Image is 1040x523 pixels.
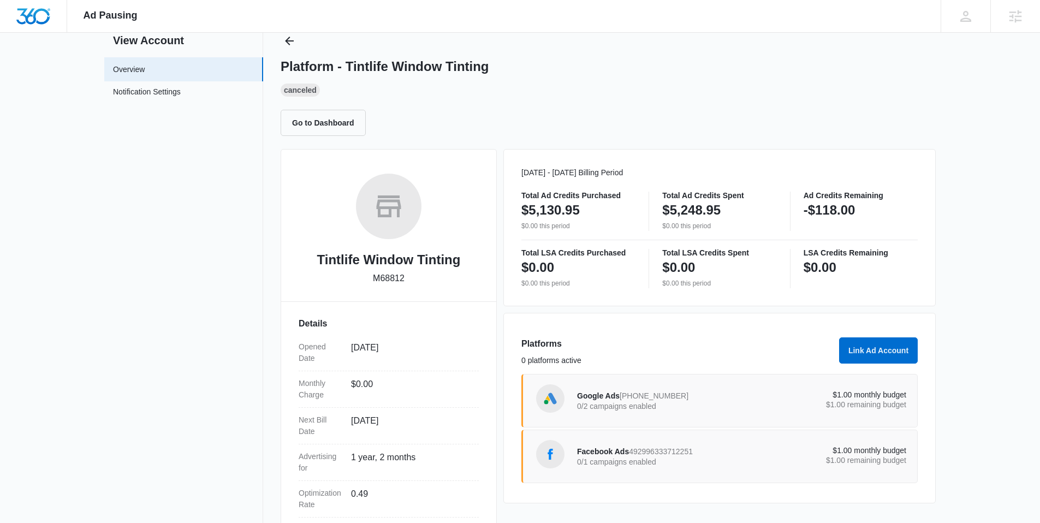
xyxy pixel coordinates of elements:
p: $0.00 this period [521,221,635,231]
a: Overview [113,64,145,75]
h2: Tintlife Window Tinting [317,250,461,270]
p: Total Ad Credits Spent [662,192,776,199]
dd: 1 year, 2 months [351,451,470,474]
p: $1.00 remaining budget [742,456,907,464]
h3: Platforms [521,337,833,350]
dd: 0.49 [351,488,470,510]
button: Back [281,32,298,50]
p: -$118.00 [804,201,855,219]
h1: Platform - Tintlife Window Tinting [281,58,489,75]
p: $5,248.95 [662,201,721,219]
dd: [DATE] [351,414,470,437]
dt: Opened Date [299,341,342,364]
p: 0/2 campaigns enabled [577,402,742,410]
img: Google Ads [542,390,558,407]
dd: $0.00 [351,378,470,401]
p: 0 platforms active [521,355,833,366]
button: Go to Dashboard [281,110,366,136]
p: $5,130.95 [521,201,580,219]
p: Total LSA Credits Spent [662,249,776,257]
a: Facebook AdsFacebook Ads4929963337122510/1 campaigns enabled$1.00 monthly budget$1.00 remaining b... [521,430,918,483]
a: Notification Settings [113,86,181,100]
div: Optimization Rate0.49 [299,481,479,518]
p: Total Ad Credits Purchased [521,192,635,199]
img: Facebook Ads [542,446,558,462]
p: $0.00 [521,259,554,276]
p: $1.00 monthly budget [742,447,907,454]
dt: Monthly Charge [299,378,342,401]
p: $0.00 this period [521,278,635,288]
dt: Next Bill Date [299,414,342,437]
p: 0/1 campaigns enabled [577,458,742,466]
span: 492996333712251 [629,447,693,456]
p: Ad Credits Remaining [804,192,918,199]
div: Next Bill Date[DATE] [299,408,479,444]
span: Google Ads [577,391,620,400]
p: M68812 [373,272,405,285]
p: $0.00 this period [662,278,776,288]
span: Ad Pausing [84,10,138,21]
p: LSA Credits Remaining [804,249,918,257]
div: Canceled [281,84,320,97]
div: Advertising for1 year, 2 months [299,444,479,481]
a: Go to Dashboard [281,118,372,127]
a: Google AdsGoogle Ads[PHONE_NUMBER]0/2 campaigns enabled$1.00 monthly budget$1.00 remaining budget [521,374,918,427]
dd: [DATE] [351,341,470,364]
p: $1.00 monthly budget [742,391,907,399]
span: [PHONE_NUMBER] [620,391,688,400]
dt: Advertising for [299,451,342,474]
button: Link Ad Account [839,337,918,364]
div: Monthly Charge$0.00 [299,371,479,408]
span: Facebook Ads [577,447,629,456]
p: $0.00 [662,259,695,276]
dt: Optimization Rate [299,488,342,510]
h3: Details [299,317,479,330]
p: $0.00 [804,259,836,276]
div: Opened Date[DATE] [299,335,479,371]
p: $0.00 this period [662,221,776,231]
p: [DATE] - [DATE] Billing Period [521,167,918,179]
p: $1.00 remaining budget [742,401,907,408]
h2: View Account [104,32,263,49]
p: Total LSA Credits Purchased [521,249,635,257]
